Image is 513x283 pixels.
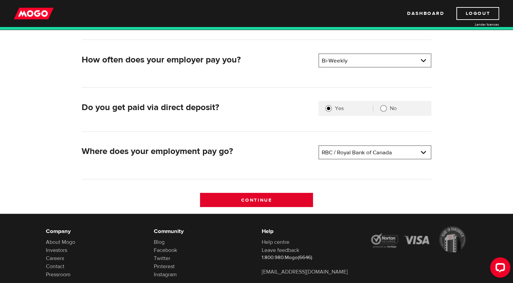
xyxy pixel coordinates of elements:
a: Pressroom [46,271,70,278]
img: mogo_logo-11ee424be714fa7cbb0f0f49df9e16ec.png [14,7,54,20]
a: Pinterest [154,263,175,270]
h2: Do you get paid via direct deposit? [82,102,313,113]
a: Lender licences [449,22,499,27]
a: Blog [154,239,165,246]
h6: Company [46,227,144,235]
h6: Help [262,227,360,235]
a: Logout [456,7,499,20]
a: Investors [46,247,67,254]
a: Contact [46,263,64,270]
p: 1.800.980.Mogo(6646) [262,254,360,261]
input: Yes [325,105,332,112]
iframe: LiveChat chat widget [485,255,513,283]
a: Leave feedback [262,247,299,254]
a: [EMAIL_ADDRESS][DOMAIN_NAME] [262,268,348,275]
input: Continue [200,193,313,207]
a: Help centre [262,239,289,246]
a: About Mogo [46,239,75,246]
label: No [390,105,425,112]
a: Instagram [154,271,177,278]
a: Dashboard [407,7,444,20]
a: Twitter [154,255,170,262]
label: Yes [335,105,373,112]
h2: Where does your employment pay go? [82,146,313,157]
a: Careers [46,255,64,262]
img: legal-icons-92a2ffecb4d32d839781d1b4e4802d7b.png [370,226,467,253]
a: Facebook [154,247,177,254]
h2: How often does your employer pay you? [82,55,313,65]
input: No [380,105,387,112]
h6: Community [154,227,252,235]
